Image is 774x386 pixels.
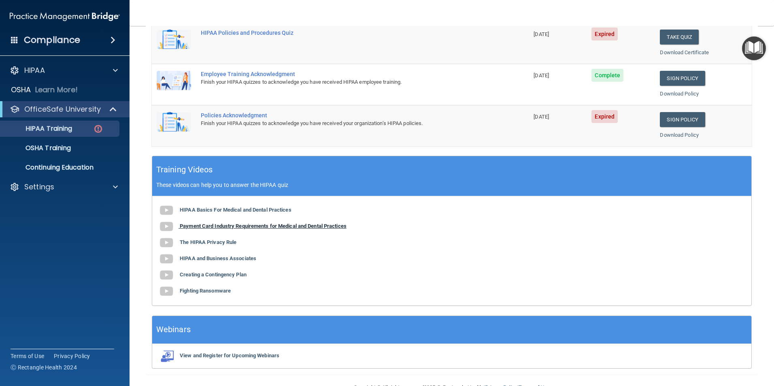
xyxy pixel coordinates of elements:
[5,125,72,133] p: HIPAA Training
[180,239,236,245] b: The HIPAA Privacy Rule
[24,182,54,192] p: Settings
[180,207,291,213] b: HIPAA Basics For Medical and Dental Practices
[158,283,174,299] img: gray_youtube_icon.38fcd6cc.png
[180,288,231,294] b: Fighting Ransomware
[201,119,488,128] div: Finish your HIPAA quizzes to acknowledge you have received your organization’s HIPAA policies.
[201,30,488,36] div: HIPAA Policies and Procedures Quiz
[93,124,103,134] img: danger-circle.6113f641.png
[591,28,618,40] span: Expired
[158,235,174,251] img: gray_youtube_icon.38fcd6cc.png
[534,31,549,37] span: [DATE]
[660,49,709,55] a: Download Certificate
[660,30,699,45] button: Take Quiz
[24,66,45,75] p: HIPAA
[158,202,174,218] img: gray_youtube_icon.38fcd6cc.png
[591,69,623,82] span: Complete
[660,91,699,97] a: Download Policy
[201,112,488,119] div: Policies Acknowledgment
[534,114,549,120] span: [DATE]
[156,182,747,188] p: These videos can help you to answer the HIPAA quiz
[10,66,118,75] a: HIPAA
[534,72,549,78] span: [DATE]
[54,352,90,360] a: Privacy Policy
[5,163,116,172] p: Continuing Education
[201,71,488,77] div: Employee Training Acknowledgment
[24,104,101,114] p: OfficeSafe University
[5,144,71,152] p: OSHA Training
[10,8,120,25] img: PMB logo
[158,350,174,362] img: webinarIcon.c7ebbf15.png
[10,182,118,192] a: Settings
[156,322,191,337] h5: Webinars
[660,71,705,86] a: Sign Policy
[742,36,766,60] button: Open Resource Center
[180,352,279,358] b: View and Register for Upcoming Webinars
[24,34,80,46] h4: Compliance
[10,104,117,114] a: OfficeSafe University
[156,163,213,177] h5: Training Videos
[158,267,174,283] img: gray_youtube_icon.38fcd6cc.png
[591,110,618,123] span: Expired
[11,352,44,360] a: Terms of Use
[180,223,347,229] b: Payment Card Industry Requirements for Medical and Dental Practices
[660,112,705,127] a: Sign Policy
[11,363,77,371] span: Ⓒ Rectangle Health 2024
[35,85,78,95] p: Learn More!
[158,251,174,267] img: gray_youtube_icon.38fcd6cc.png
[660,132,699,138] a: Download Policy
[180,255,256,261] b: HIPAA and Business Associates
[11,85,31,95] p: OSHA
[158,218,174,235] img: gray_youtube_icon.38fcd6cc.png
[201,77,488,87] div: Finish your HIPAA quizzes to acknowledge you have received HIPAA employee training.
[180,271,247,278] b: Creating a Contingency Plan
